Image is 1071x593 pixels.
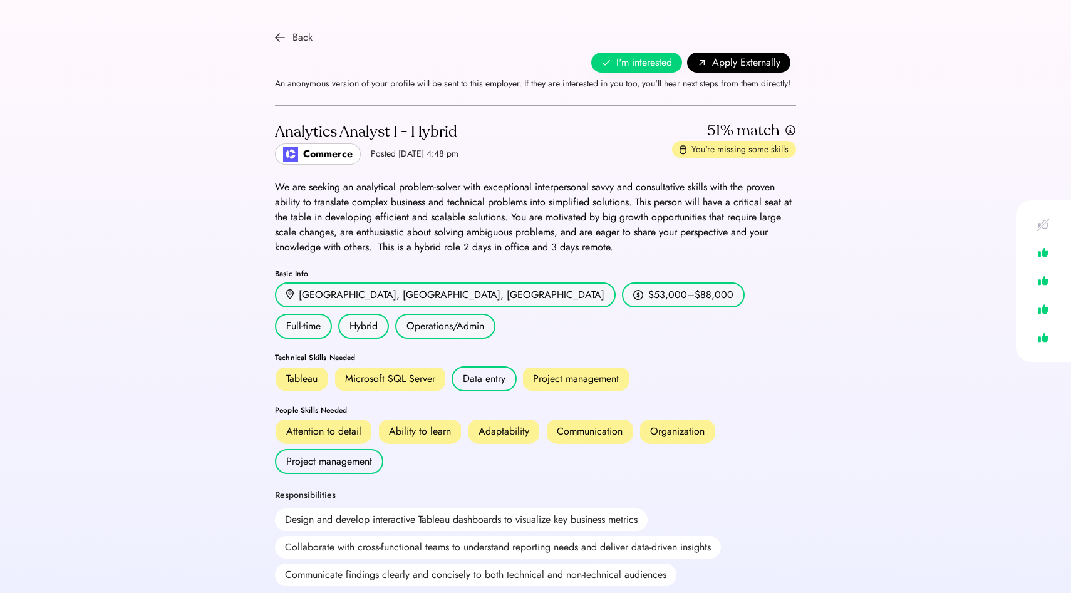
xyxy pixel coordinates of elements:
[275,122,458,142] div: Analytics Analyst I - Hybrid
[275,314,332,339] div: Full-time
[650,424,705,439] div: Organization
[687,53,790,73] button: Apply Externally
[691,143,789,156] div: You're missing some skills
[785,125,796,137] img: info.svg
[680,145,686,155] img: missing-skills.svg
[1035,215,1052,234] img: like-crossed-out.svg
[275,33,285,43] img: arrow-back.svg
[1035,300,1052,318] img: like.svg
[286,454,372,469] div: Project management
[463,371,505,386] div: Data entry
[616,55,672,70] span: I'm interested
[533,371,619,386] div: Project management
[712,55,780,70] span: Apply Externally
[1035,329,1052,347] img: like.svg
[345,371,435,386] div: Microsoft SQL Server
[275,508,648,531] div: Design and develop interactive Tableau dashboards to visualize key business metrics
[283,147,298,162] img: poweredbycommerce_logo.jpeg
[1035,244,1052,262] img: like.svg
[648,287,733,302] div: $53,000–$88,000
[479,424,529,439] div: Adaptability
[275,406,796,414] div: People Skills Needed
[286,424,361,439] div: Attention to detail
[557,424,623,439] div: Communication
[338,314,389,339] div: Hybrid
[286,371,318,386] div: Tableau
[371,148,458,160] div: Posted [DATE] 4:48 pm
[275,564,676,586] div: Communicate findings clearly and concisely to both technical and non-technical audiences
[1035,272,1052,290] img: like.svg
[275,270,796,277] div: Basic Info
[286,289,294,300] img: location.svg
[275,73,790,90] div: An anonymous version of your profile will be sent to this employer. If they are interested in you...
[299,287,604,302] div: [GEOGRAPHIC_DATA], [GEOGRAPHIC_DATA], [GEOGRAPHIC_DATA]
[292,30,313,45] div: Back
[707,121,780,141] div: 51% match
[389,424,451,439] div: Ability to learn
[275,536,721,559] div: Collaborate with cross-functional teams to understand reporting needs and deliver data-driven ins...
[591,53,682,73] button: I'm interested
[303,147,353,162] div: Commerce
[275,354,796,361] div: Technical Skills Needed
[395,314,495,339] div: Operations/Admin
[275,180,796,255] div: We are seeking an analytical problem-solver with exceptional interpersonal savvy and consultative...
[633,289,643,301] img: money.svg
[275,489,336,502] div: Responsibilities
